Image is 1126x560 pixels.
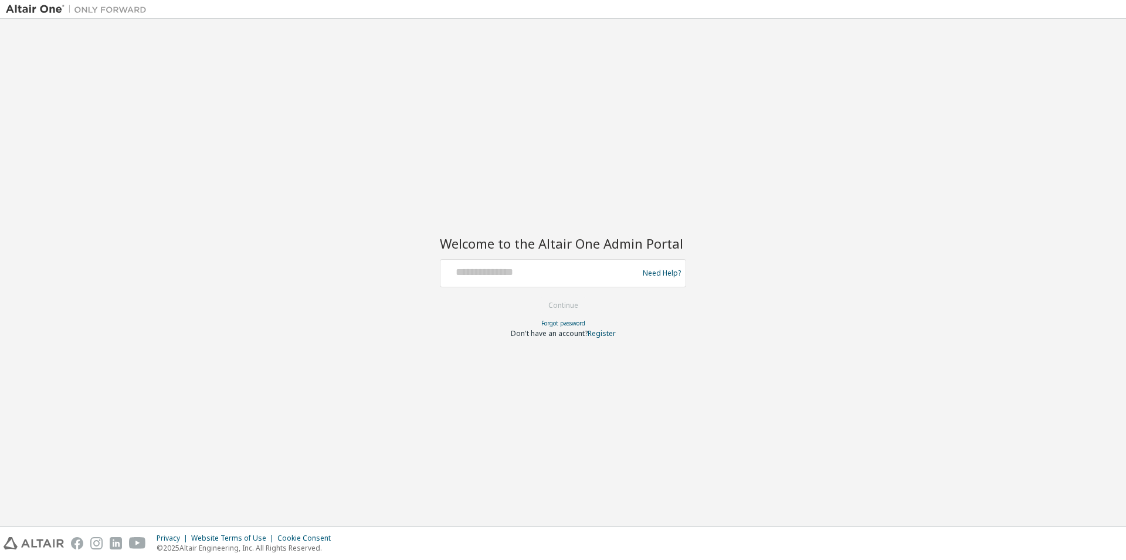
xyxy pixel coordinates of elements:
img: youtube.svg [129,537,146,549]
div: Cookie Consent [277,534,338,543]
img: linkedin.svg [110,537,122,549]
p: © 2025 Altair Engineering, Inc. All Rights Reserved. [157,543,338,553]
a: Forgot password [541,319,585,327]
span: Don't have an account? [511,328,588,338]
a: Register [588,328,616,338]
img: altair_logo.svg [4,537,64,549]
h2: Welcome to the Altair One Admin Portal [440,235,686,252]
div: Privacy [157,534,191,543]
div: Website Terms of Use [191,534,277,543]
img: facebook.svg [71,537,83,549]
img: instagram.svg [90,537,103,549]
img: Altair One [6,4,152,15]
